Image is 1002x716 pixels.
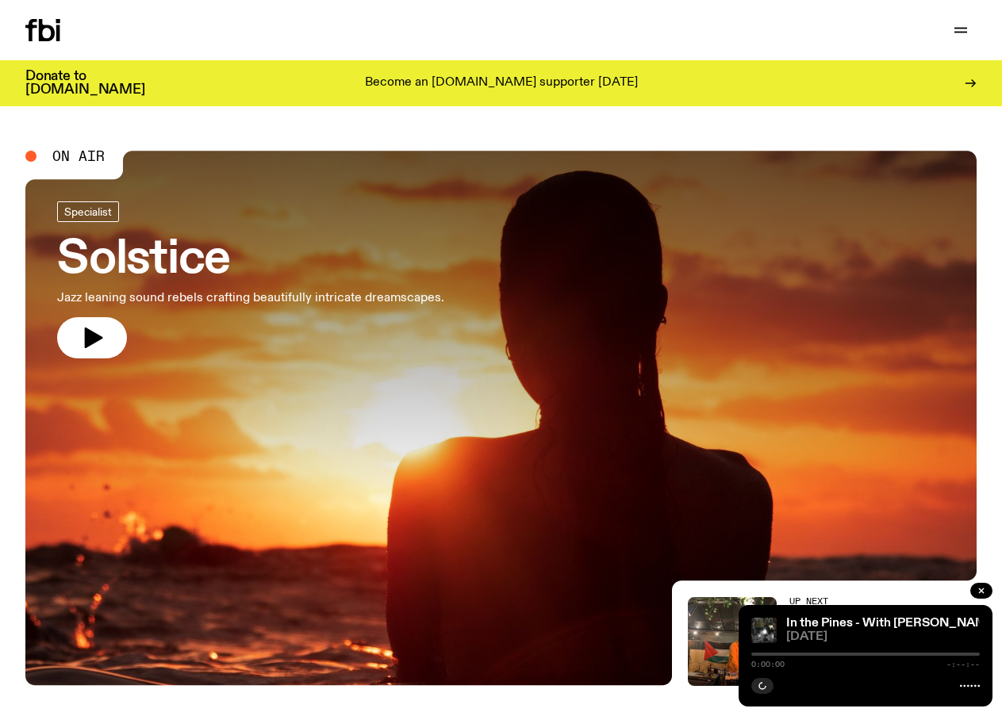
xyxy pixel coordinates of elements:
a: A girl standing in the ocean as waist level, staring into the rise of the sun. [25,151,977,685]
a: SolsticeJazz leaning sound rebels crafting beautifully intricate dreamscapes. [57,201,444,358]
span: Specialist [64,205,112,217]
span: [DATE] [786,631,980,643]
h2: Up Next [789,597,908,606]
span: -:--:-- [946,660,980,668]
img: Tommy and Jono Playing at a fundraiser for Palestine [688,597,777,686]
h3: Solstice [57,238,444,282]
span: On Air [52,149,105,163]
h3: Donate to [DOMAIN_NAME] [25,70,145,97]
span: 0:00:00 [751,660,785,668]
p: Become an [DOMAIN_NAME] supporter [DATE] [365,76,638,90]
p: Jazz leaning sound rebels crafting beautifully intricate dreamscapes. [57,289,444,308]
a: Specialist [57,201,119,222]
